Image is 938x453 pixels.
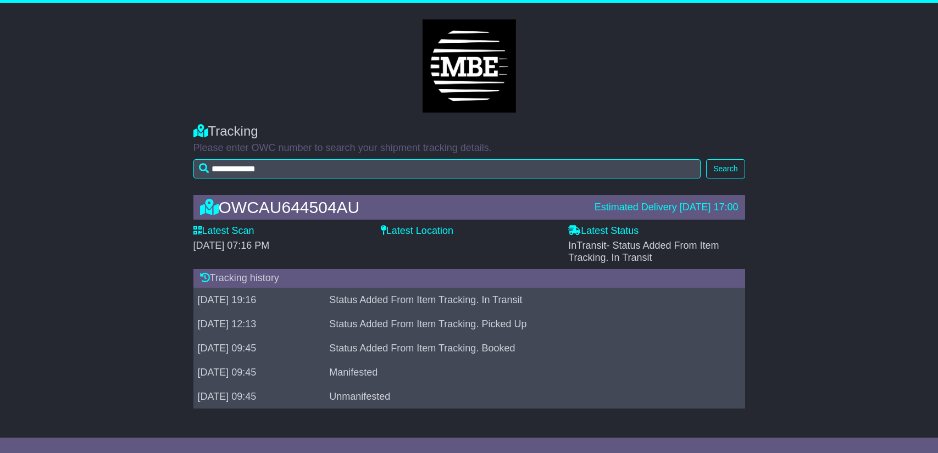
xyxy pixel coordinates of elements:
td: [DATE] 19:16 [193,288,325,312]
button: Search [706,159,745,178]
img: Light [423,19,516,113]
td: Status Added From Item Tracking. Booked [325,336,728,360]
div: Estimated Delivery [DATE] 17:00 [595,202,739,214]
span: - Status Added From Item Tracking. In Transit [568,240,719,263]
span: [DATE] 07:16 PM [193,240,270,251]
span: InTransit [568,240,719,263]
div: Tracking history [193,269,745,288]
div: Tracking [193,124,745,139]
td: [DATE] 09:45 [193,336,325,360]
label: Latest Status [568,225,639,237]
td: Status Added From Item Tracking. Picked Up [325,312,728,336]
p: Please enter OWC number to search your shipment tracking details. [193,142,745,154]
td: Status Added From Item Tracking. In Transit [325,288,728,312]
td: [DATE] 09:45 [193,360,325,384]
td: Manifested [325,360,728,384]
label: Latest Scan [193,225,254,237]
td: [DATE] 09:45 [193,384,325,409]
label: Latest Location [381,225,453,237]
td: Unmanifested [325,384,728,409]
div: OWCAU644504AU [195,198,589,216]
td: [DATE] 12:13 [193,312,325,336]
